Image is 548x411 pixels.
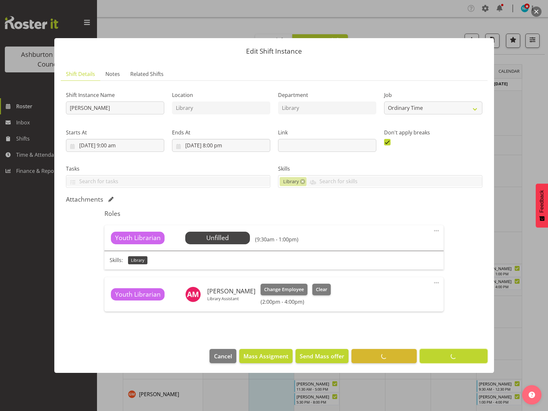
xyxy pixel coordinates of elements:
label: Job [384,91,482,99]
label: Ends At [172,129,270,136]
p: Library Assistant [207,296,255,301]
button: Cancel [210,349,236,363]
span: Cancel [214,352,232,360]
label: Shift Instance Name [66,91,164,99]
span: Library [131,257,144,263]
button: Clear [312,284,331,295]
span: Shift Details [66,70,95,78]
span: Youth Librarian [115,233,161,243]
label: Department [278,91,376,99]
span: Change Employee [264,286,304,293]
span: Unfilled [206,233,229,242]
input: Click to select... [172,139,270,152]
label: Starts At [66,129,164,136]
h5: Roles [104,210,444,217]
input: Search for tasks [66,176,270,186]
label: Tasks [66,165,270,173]
span: Mass Assigment [243,352,288,360]
label: Don't apply breaks [384,129,482,136]
button: Feedback - Show survey [536,184,548,227]
h6: (9:30am - 1:00pm) [255,236,298,243]
p: Edit Shift Instance [61,48,488,55]
button: Change Employee [261,284,307,295]
label: Location [172,91,270,99]
img: help-xxl-2.png [529,392,535,398]
h6: [PERSON_NAME] [207,288,255,295]
button: Mass Assigment [239,349,293,363]
h6: (2:00pm - 4:00pm) [261,299,330,305]
input: Shift Instance Name [66,101,164,114]
h5: Attachments [66,195,103,203]
img: anna-mattson10009.jpg [185,287,201,302]
label: Skills [278,165,482,173]
input: Click to select... [66,139,164,152]
span: Youth Librarian [115,290,161,299]
span: Clear [316,286,327,293]
p: Skills: [110,256,123,264]
label: Link [278,129,376,136]
span: Related Shifts [130,70,164,78]
span: Send Mass offer [300,352,344,360]
span: Library [283,178,299,185]
span: Feedback [539,190,545,213]
input: Search for skills [306,176,482,186]
button: Send Mass offer [295,349,349,363]
span: Notes [105,70,120,78]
